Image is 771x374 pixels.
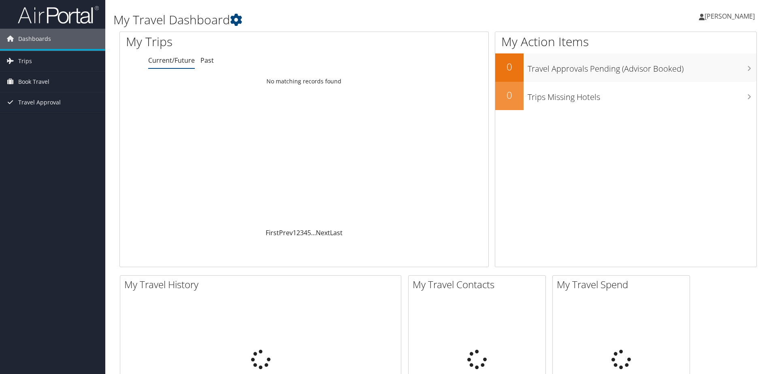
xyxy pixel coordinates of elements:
[307,228,311,237] a: 5
[330,228,343,237] a: Last
[126,33,329,50] h1: My Trips
[113,11,546,28] h1: My Travel Dashboard
[18,51,32,71] span: Trips
[528,87,756,103] h3: Trips Missing Hotels
[120,74,488,89] td: No matching records found
[279,228,293,237] a: Prev
[699,4,763,28] a: [PERSON_NAME]
[528,59,756,74] h3: Travel Approvals Pending (Advisor Booked)
[266,228,279,237] a: First
[557,278,690,291] h2: My Travel Spend
[18,92,61,113] span: Travel Approval
[495,60,524,74] h2: 0
[304,228,307,237] a: 4
[495,82,756,110] a: 0Trips Missing Hotels
[311,228,316,237] span: …
[495,88,524,102] h2: 0
[300,228,304,237] a: 3
[495,33,756,50] h1: My Action Items
[18,5,99,24] img: airportal-logo.png
[18,29,51,49] span: Dashboards
[200,56,214,65] a: Past
[495,53,756,82] a: 0Travel Approvals Pending (Advisor Booked)
[316,228,330,237] a: Next
[124,278,401,291] h2: My Travel History
[18,72,49,92] span: Book Travel
[413,278,545,291] h2: My Travel Contacts
[148,56,195,65] a: Current/Future
[296,228,300,237] a: 2
[705,12,755,21] span: [PERSON_NAME]
[293,228,296,237] a: 1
